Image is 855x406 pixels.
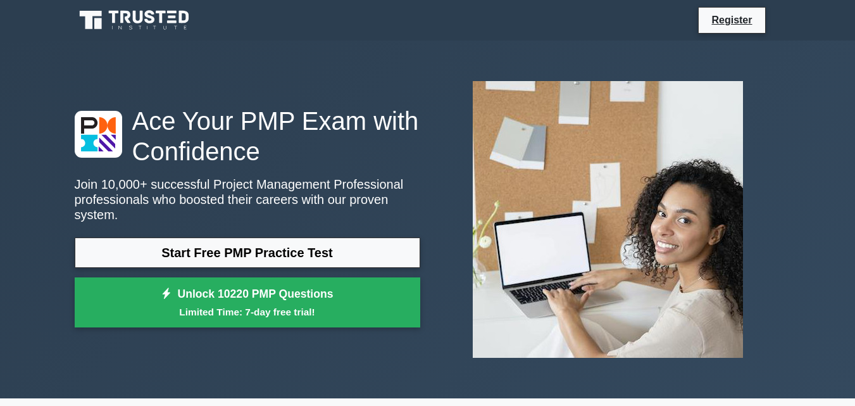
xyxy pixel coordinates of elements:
[75,238,420,268] a: Start Free PMP Practice Test
[75,277,420,328] a: Unlock 10220 PMP QuestionsLimited Time: 7-day free trial!
[75,106,420,167] h1: Ace Your PMP Exam with Confidence
[90,305,404,319] small: Limited Time: 7-day free trial!
[704,12,759,28] a: Register
[75,177,420,222] p: Join 10,000+ successful Project Management Professional professionals who boosted their careers w...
